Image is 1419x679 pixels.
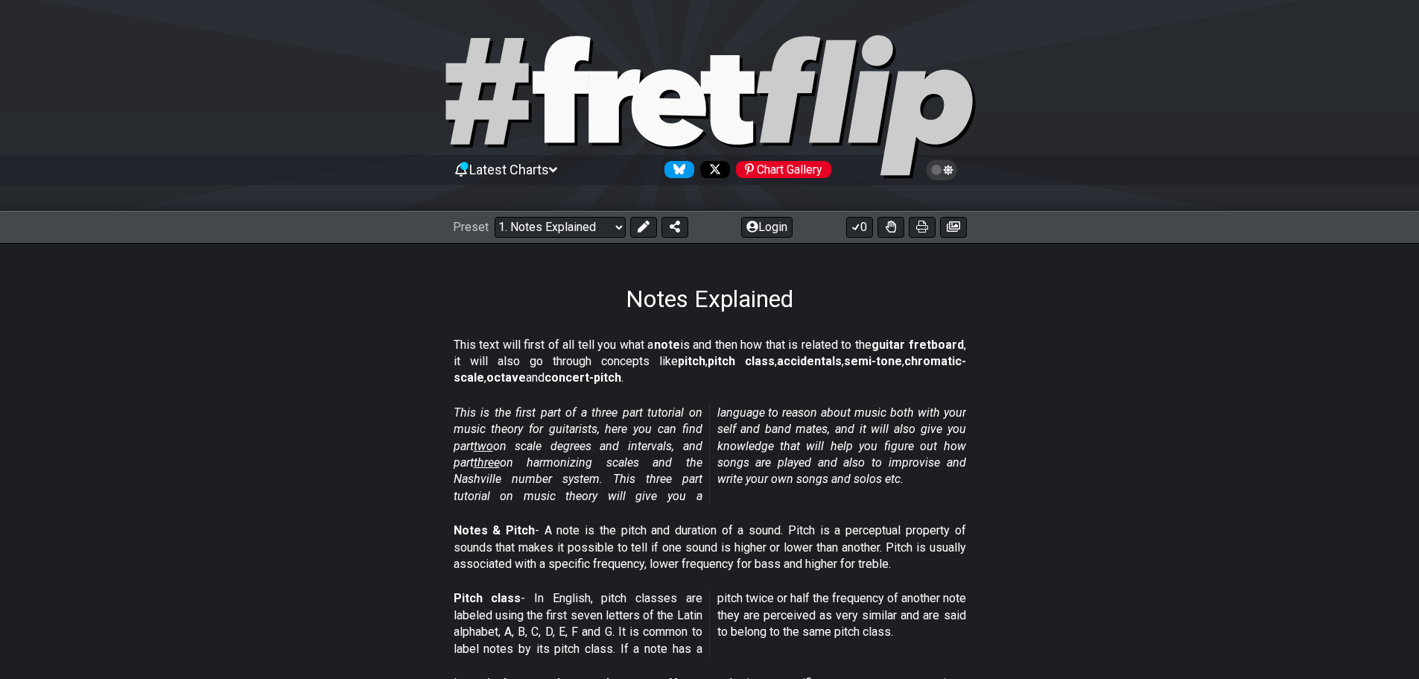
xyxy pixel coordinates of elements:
[454,590,966,657] p: - In English, pitch classes are labeled using the first seven letters of the Latin alphabet, A, B...
[730,161,831,178] a: #fretflip at Pinterest
[844,354,902,368] strong: semi-tone
[694,161,730,178] a: Follow #fretflip at X
[626,285,793,313] h1: Notes Explained
[872,338,964,352] strong: guitar fretboard
[777,354,842,368] strong: accidentals
[933,163,950,177] span: Toggle light / dark theme
[469,162,549,177] span: Latest Charts
[654,338,680,352] strong: note
[454,405,966,503] em: This is the first part of a three part tutorial on music theory for guitarists, here you can find...
[454,522,966,572] p: - A note is the pitch and duration of a sound. Pitch is a perceptual property of sounds that make...
[909,217,936,238] button: Print
[736,161,831,178] div: Chart Gallery
[474,455,500,470] span: three
[630,217,657,238] button: Edit Preset
[661,217,688,238] button: Share Preset
[741,217,793,238] button: Login
[474,439,493,453] span: two
[454,523,535,537] strong: Notes & Pitch
[495,217,626,238] select: Preset
[486,370,526,385] strong: octave
[877,217,904,238] button: Toggle Dexterity for all fretkits
[454,337,966,387] p: This text will first of all tell you what a is and then how that is related to the , it will also...
[940,217,967,238] button: Create image
[453,220,489,234] span: Preset
[708,354,775,368] strong: pitch class
[545,370,621,385] strong: concert-pitch
[678,354,705,368] strong: pitch
[658,161,694,178] a: Follow #fretflip at Bluesky
[454,591,521,605] strong: Pitch class
[846,217,873,238] button: 0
